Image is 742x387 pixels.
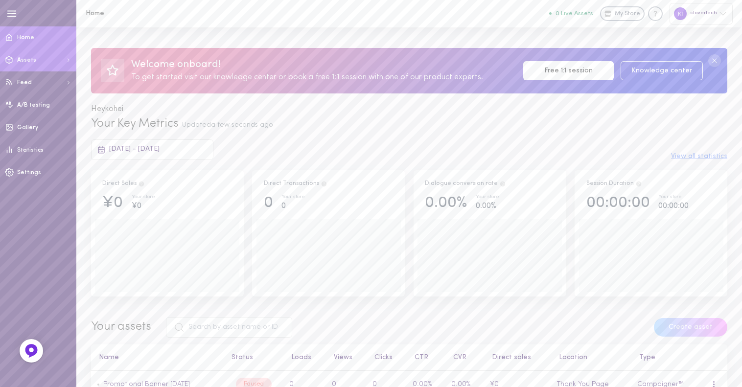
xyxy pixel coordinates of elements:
[370,354,393,361] button: Clicks
[615,10,640,19] span: My Store
[286,354,311,361] button: Loads
[281,200,305,212] div: 0
[671,153,727,160] button: View all statistics
[410,354,428,361] button: CTR
[487,354,531,361] button: Direct sales
[17,57,36,63] span: Assets
[281,195,305,200] div: Your store
[94,354,119,361] button: Name
[448,354,466,361] button: CVR
[658,200,689,212] div: 00:00:00
[102,195,123,212] div: ¥0
[132,195,155,200] div: Your store
[91,105,123,113] span: Hey kohei
[264,195,273,212] div: 0
[86,10,247,17] h1: Home
[648,6,663,21] div: Knowledge center
[600,6,645,21] a: My Store
[138,181,145,186] span: Direct Sales are the result of users clicking on a product and then purchasing the exact same pro...
[635,181,642,186] span: Track how your session duration increase once users engage with your Assets
[91,321,151,333] span: Your assets
[227,354,253,361] button: Status
[329,354,352,361] button: Views
[476,195,499,200] div: Your store
[586,180,642,188] div: Session Duration
[621,61,703,80] a: Knowledge center
[17,147,44,153] span: Statistics
[549,10,593,17] button: 0 Live Assets
[17,170,41,176] span: Settings
[17,80,32,86] span: Feed
[182,121,273,129] span: Updated a few seconds ago
[102,180,145,188] div: Direct Sales
[131,71,516,84] div: To get started visit our knowledge center or book a free 1:1 session with one of our product expe...
[321,181,327,186] span: Total transactions from users who clicked on a product through Dialogue assets, and purchased the...
[17,35,34,41] span: Home
[24,343,39,358] img: Feedback Button
[670,3,733,24] div: clovertech
[425,180,506,188] div: Dialogue conversion rate
[654,318,727,337] button: Create asset
[425,195,467,212] div: 0.00%
[91,118,179,130] span: Your Key Metrics
[476,200,499,212] div: 0.00%
[499,181,506,186] span: The percentage of users who interacted with one of Dialogue`s assets and ended up purchasing in t...
[17,102,50,108] span: A/B testing
[166,317,292,338] input: Search by asset name or ID
[131,58,516,71] div: Welcome onboard!
[17,125,38,131] span: Gallery
[586,195,650,212] div: 00:00:00
[658,195,689,200] div: Your store
[549,10,600,17] a: 0 Live Assets
[264,180,327,188] div: Direct Transactions
[132,200,155,212] div: ¥0
[523,61,614,80] a: Free 1:1 session
[634,354,655,361] button: Type
[554,354,587,361] button: Location
[109,145,160,153] span: [DATE] - [DATE]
